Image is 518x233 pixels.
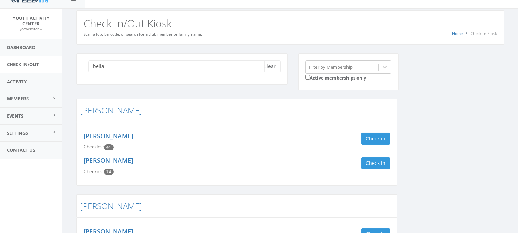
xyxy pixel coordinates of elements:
button: Clear [260,60,281,72]
a: [PERSON_NAME] [84,132,133,140]
span: Checkins: [84,143,104,150]
a: [PERSON_NAME] [80,104,142,116]
small: yacwebster [20,27,42,31]
a: yacwebster [20,26,42,32]
a: Home [452,31,463,36]
input: Search a name to check in [88,60,265,72]
span: Checkin count [104,144,114,150]
span: Members [7,95,29,102]
button: Check in [361,133,390,145]
span: Events [7,113,23,119]
h2: Check In/Out Kiosk [84,18,497,29]
input: Active memberships only [305,75,310,80]
div: Filter by Membership [309,64,353,70]
span: Checkins: [84,168,104,175]
span: Youth Activity Center [13,15,49,27]
span: Check-In Kiosk [471,31,497,36]
span: Settings [7,130,28,136]
span: Contact Us [7,147,35,153]
a: [PERSON_NAME] [84,156,133,165]
small: Scan a fob, barcode, or search for a club member or family name. [84,31,202,37]
span: Checkin count [104,169,114,175]
label: Active memberships only [305,74,366,81]
button: Check in [361,157,390,169]
a: [PERSON_NAME] [80,200,142,212]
